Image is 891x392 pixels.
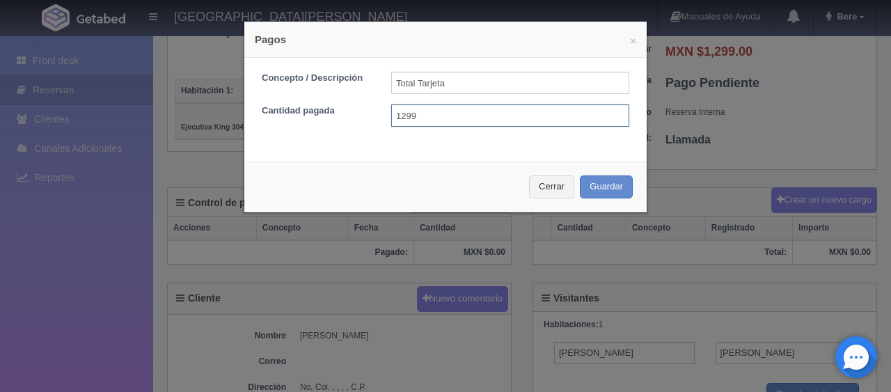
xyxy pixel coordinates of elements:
button: Guardar [580,175,633,198]
label: Concepto / Descripción [251,72,381,85]
label: Cantidad pagada [251,104,381,118]
button: × [630,36,636,46]
button: Cerrar [529,175,574,198]
h4: Pagos [255,32,636,47]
